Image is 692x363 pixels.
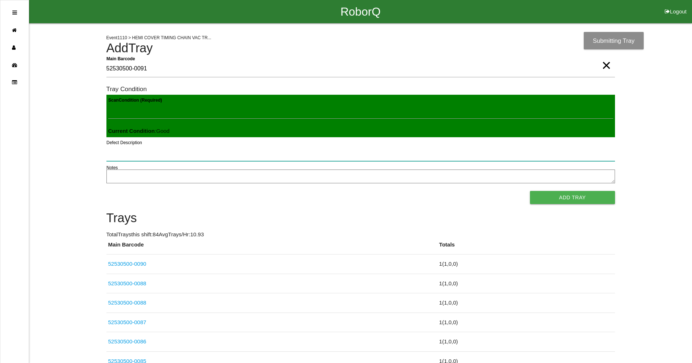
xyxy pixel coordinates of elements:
h4: Add Tray [106,41,615,55]
div: Submitting Tray [584,32,644,49]
button: Add Tray [530,191,615,204]
div: Open [12,4,17,21]
a: 52530500-0088 [108,280,146,286]
h6: Tray Condition [106,86,615,93]
h4: Trays [106,211,615,225]
td: 1 ( 1 , 0 , 0 ) [437,332,615,352]
td: 1 ( 1 , 0 , 0 ) [437,274,615,293]
th: Totals [437,241,615,254]
b: Scan Condition (Required) [108,98,162,103]
span: Clear Input [602,51,611,65]
label: Notes [106,164,118,171]
span: : Good [108,128,170,134]
input: Required [106,61,615,77]
a: 52530500-0088 [108,299,146,306]
td: 1 ( 1 , 0 , 0 ) [437,293,615,313]
a: 52530500-0086 [108,338,146,344]
label: Defect Description [106,139,142,146]
a: 52530500-0090 [108,261,146,267]
span: Event 1110 > HEMI COVER TIMING CHAIN VAC TR... [106,35,211,40]
b: Main Barcode [106,56,135,61]
p: Total Trays this shift: 84 Avg Trays /Hr: 10.93 [106,231,615,239]
th: Main Barcode [106,241,437,254]
a: 52530500-0087 [108,319,146,325]
b: Current Condition [108,128,155,134]
td: 1 ( 1 , 0 , 0 ) [437,313,615,332]
td: 1 ( 1 , 0 , 0 ) [437,254,615,274]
